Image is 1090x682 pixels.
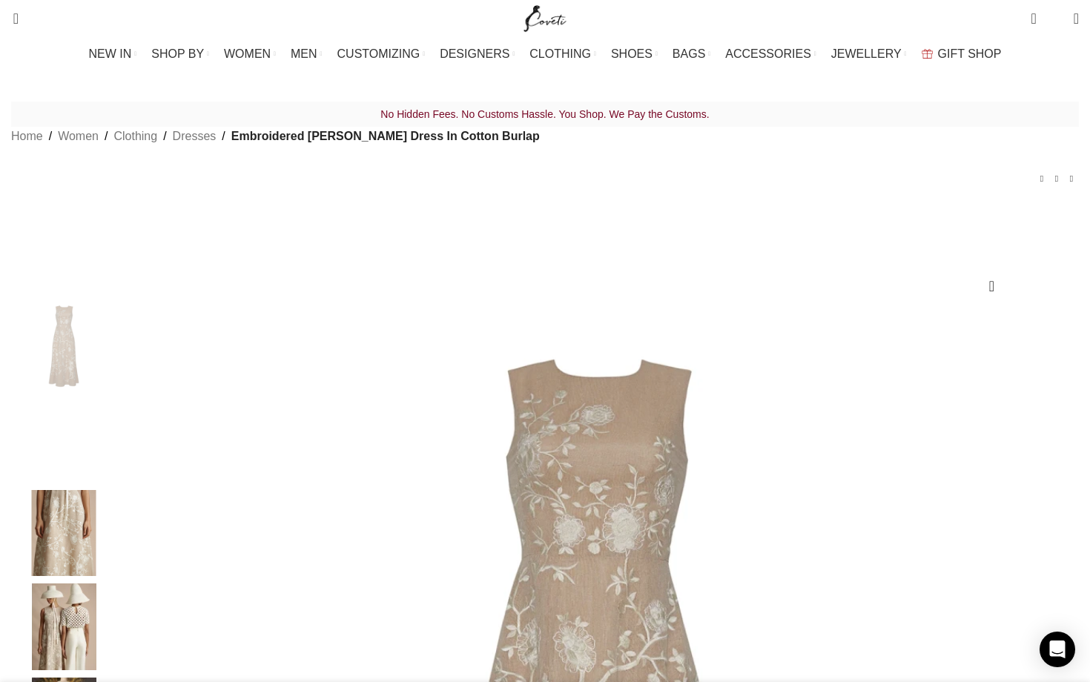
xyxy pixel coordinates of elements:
img: Adam Lippes collection [19,490,109,577]
span: SHOES [611,47,653,61]
div: 2 / 6 [19,396,109,490]
span: GIFT SHOP [938,47,1002,61]
a: Search [4,4,19,33]
a: DESIGNERS [440,39,515,69]
div: 4 / 6 [19,583,109,678]
span: CLOTHING [529,47,591,61]
a: BAGS [673,39,710,69]
a: Clothing [113,127,157,146]
a: JEWELLERY [831,39,907,69]
span: NEW IN [89,47,132,61]
span: SHOP BY [151,47,204,61]
span: CUSTOMIZING [337,47,420,61]
p: No Hidden Fees. No Customs Hassle. You Shop. We Pay the Customs. [11,105,1079,124]
img: Adam Lippes dresses [19,396,109,483]
span: 0 [1051,15,1062,26]
a: CLOTHING [529,39,596,69]
a: Women [58,127,99,146]
a: WOMEN [224,39,276,69]
div: Main navigation [4,39,1086,69]
a: Next product [1064,172,1079,187]
span: 0 [1032,7,1043,19]
a: 0 [1023,4,1043,33]
span: WOMEN [224,47,271,61]
a: SHOES [611,39,658,69]
div: My Wishlist [1048,4,1063,33]
span: ACCESSORIES [725,47,811,61]
nav: Breadcrumb [11,127,540,146]
span: JEWELLERY [831,47,902,61]
div: 3 / 6 [19,490,109,584]
span: Embroidered [PERSON_NAME] Dress In Cotton Burlap [231,127,540,146]
span: MEN [291,47,317,61]
a: Site logo [521,11,570,24]
a: Dresses [173,127,217,146]
div: Open Intercom Messenger [1040,632,1075,667]
a: Previous product [1034,172,1049,187]
a: Home [11,127,43,146]
a: NEW IN [89,39,137,69]
img: Adam Lippes Multicolour dress [19,583,109,670]
img: Adam Lippes dress [19,302,109,389]
a: CUSTOMIZING [337,39,426,69]
a: MEN [291,39,322,69]
span: BAGS [673,47,705,61]
img: GiftBag [922,49,933,59]
a: ACCESSORIES [725,39,816,69]
div: 1 / 6 [19,302,109,397]
span: DESIGNERS [440,47,509,61]
a: SHOP BY [151,39,209,69]
a: GIFT SHOP [922,39,1002,69]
